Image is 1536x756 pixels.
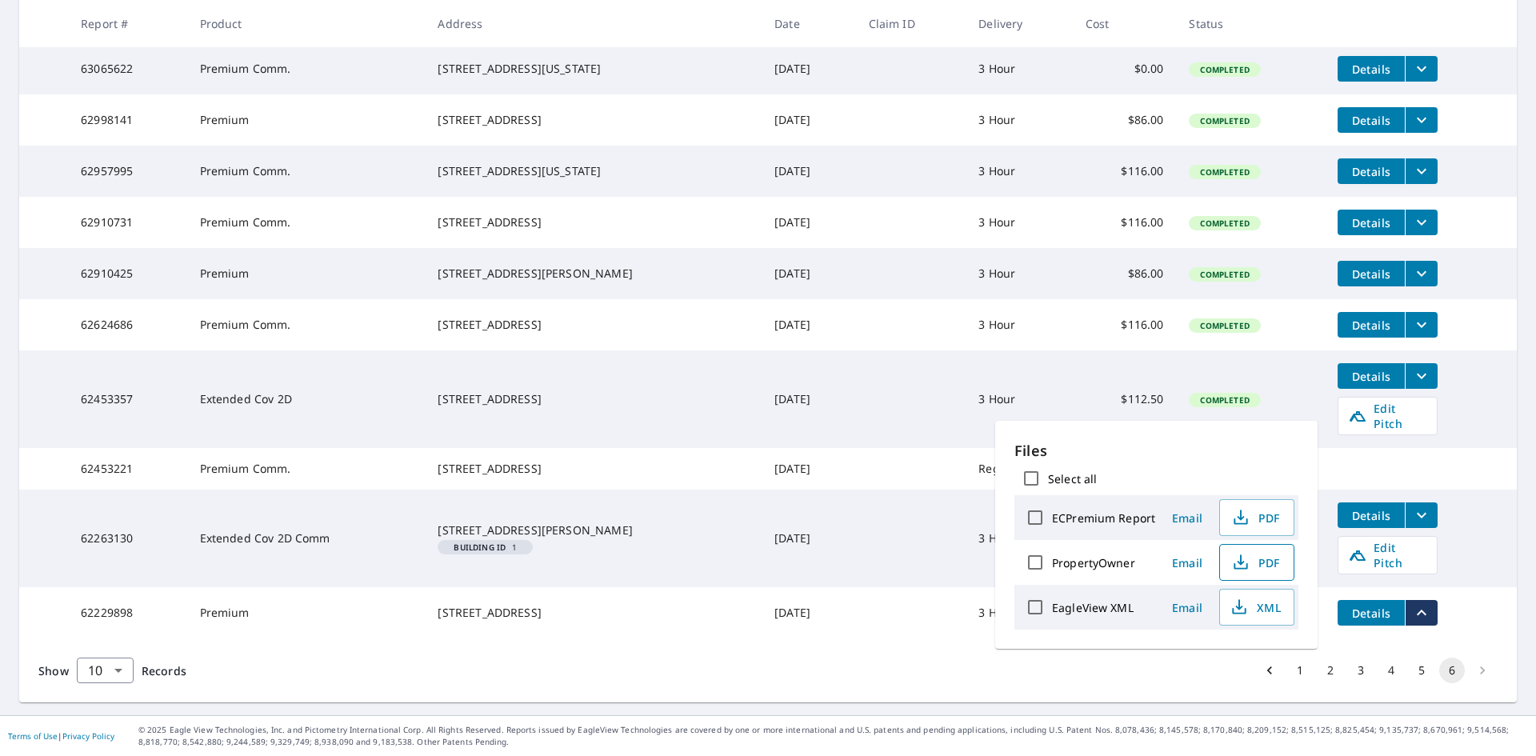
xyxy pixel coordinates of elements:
td: 3 Hour [966,490,1072,587]
button: Email [1162,550,1213,575]
td: 62624686 [68,299,186,350]
td: $112.50 [1073,350,1177,448]
td: 63065622 [68,43,186,94]
td: 3 Hour [966,94,1072,146]
button: PDF [1219,544,1294,581]
div: Show 10 records [77,658,134,683]
button: XML [1219,589,1294,626]
a: Edit Pitch [1338,397,1438,435]
button: Email [1162,506,1213,530]
span: Completed [1190,269,1258,280]
td: 62957995 [68,146,186,197]
div: [STREET_ADDRESS] [438,605,749,621]
td: Extended Cov 2D Comm [187,490,426,587]
div: [STREET_ADDRESS][US_STATE] [438,163,749,179]
button: filesDropdownBtn-62910731 [1405,210,1438,235]
td: Premium Comm. [187,146,426,197]
span: Completed [1190,394,1258,406]
span: Edit Pitch [1348,540,1427,570]
button: detailsBtn-62910425 [1338,261,1405,286]
td: 62453357 [68,350,186,448]
span: XML [1230,598,1281,617]
span: PDF [1230,508,1281,527]
span: Details [1347,62,1395,77]
span: Details [1347,369,1395,384]
td: $116.00 [1073,299,1177,350]
td: [DATE] [762,299,855,350]
td: [DATE] [762,197,855,248]
td: Premium Comm. [187,43,426,94]
button: detailsBtn-62998141 [1338,107,1405,133]
button: filesDropdownBtn-62453357 [1405,363,1438,389]
div: [STREET_ADDRESS][PERSON_NAME] [438,522,749,538]
label: Select all [1048,471,1097,486]
button: filesDropdownBtn-62910425 [1405,261,1438,286]
td: 3 Hour [966,197,1072,248]
td: Premium [187,94,426,146]
td: Premium Comm. [187,448,426,490]
button: filesDropdownBtn-63065622 [1405,56,1438,82]
td: $116.00 [1073,197,1177,248]
button: filesDropdownBtn-62957995 [1405,158,1438,184]
nav: pagination navigation [1254,658,1498,683]
td: 62910731 [68,197,186,248]
span: 1 [444,543,526,551]
td: 62229898 [68,587,186,638]
td: 3 Hour [966,350,1072,448]
span: Completed [1190,218,1258,229]
label: ECPremium Report [1052,510,1155,526]
td: [DATE] [762,248,855,299]
button: Go to page 4 [1378,658,1404,683]
td: Extended Cov 2D [187,350,426,448]
button: detailsBtn-62453357 [1338,363,1405,389]
span: Records [142,663,186,678]
td: [DATE] [762,587,855,638]
td: 3 Hour [966,587,1072,638]
span: PDF [1230,553,1281,572]
div: 10 [77,648,134,693]
td: 3 Hour [966,146,1072,197]
button: Email [1162,595,1213,620]
td: 62998141 [68,94,186,146]
button: PDF [1219,499,1294,536]
td: Premium Comm. [187,299,426,350]
td: [DATE] [762,146,855,197]
div: [STREET_ADDRESS] [438,391,749,407]
td: 62910425 [68,248,186,299]
td: 62263130 [68,490,186,587]
span: Details [1347,318,1395,333]
label: PropertyOwner [1052,555,1135,570]
div: [STREET_ADDRESS] [438,461,749,477]
button: Go to previous page [1257,658,1282,683]
td: 3 Hour [966,43,1072,94]
div: [STREET_ADDRESS] [438,214,749,230]
td: Regular [966,448,1072,490]
td: $86.00 [1073,94,1177,146]
button: page 6 [1439,658,1465,683]
button: detailsBtn-62910731 [1338,210,1405,235]
td: Premium [187,248,426,299]
span: Email [1168,600,1206,615]
span: Completed [1190,320,1258,331]
p: | [8,731,114,741]
span: Details [1347,266,1395,282]
a: Terms of Use [8,730,58,742]
td: [DATE] [762,490,855,587]
td: Premium [187,587,426,638]
label: EagleView XML [1052,600,1134,615]
div: [STREET_ADDRESS] [438,112,749,128]
td: [DATE] [762,448,855,490]
button: filesDropdownBtn-62624686 [1405,312,1438,338]
td: 62453221 [68,448,186,490]
em: Building ID [454,543,506,551]
span: Edit Pitch [1348,401,1427,431]
span: Email [1168,510,1206,526]
button: Go to page 3 [1348,658,1374,683]
td: Premium Comm. [187,197,426,248]
td: 3 Hour [966,299,1072,350]
button: detailsBtn-63065622 [1338,56,1405,82]
span: Completed [1190,64,1258,75]
span: Email [1168,555,1206,570]
div: [STREET_ADDRESS][PERSON_NAME] [438,266,749,282]
td: $116.00 [1073,146,1177,197]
